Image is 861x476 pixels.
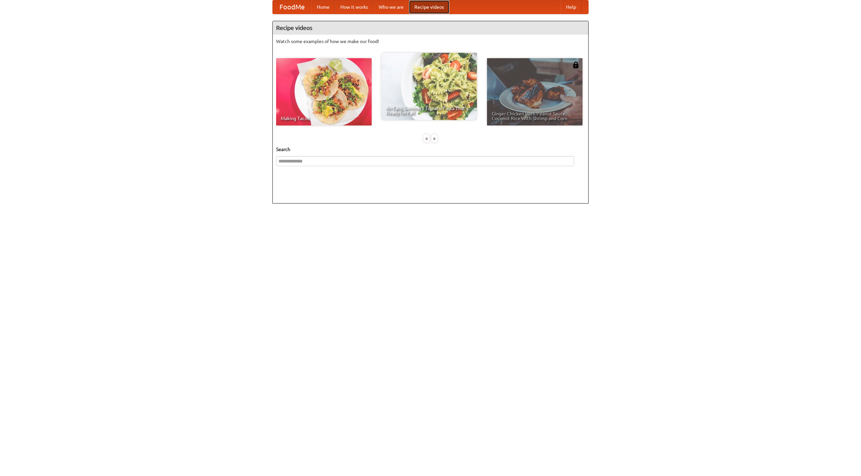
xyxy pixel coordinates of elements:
span: Making Tacos [281,116,367,121]
a: Help [561,0,582,14]
a: FoodMe [273,0,311,14]
a: Making Tacos [276,58,372,125]
span: An Easy, Summery Tomato Pasta That's Ready for Fall [386,106,472,115]
p: Watch some examples of how we make our food! [276,38,585,45]
h5: Search [276,146,585,153]
img: 483408.png [572,62,579,68]
a: Who we are [373,0,409,14]
a: An Easy, Summery Tomato Pasta That's Ready for Fall [381,53,477,120]
div: « [423,134,429,143]
a: Recipe videos [409,0,449,14]
a: Home [311,0,335,14]
a: How it works [335,0,373,14]
h4: Recipe videos [273,21,588,35]
div: » [432,134,438,143]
